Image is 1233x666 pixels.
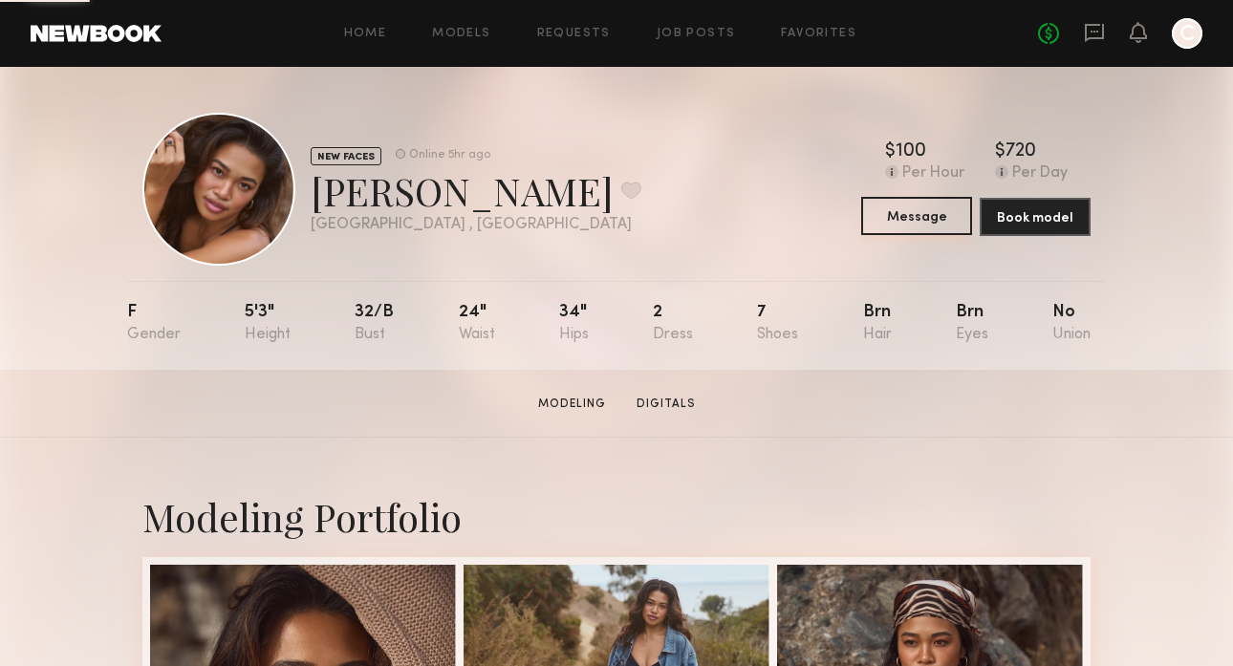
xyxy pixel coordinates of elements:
[653,304,693,343] div: 2
[885,142,896,161] div: $
[459,304,495,343] div: 24"
[142,491,1091,542] div: Modeling Portfolio
[980,198,1091,236] button: Book model
[757,304,798,343] div: 7
[432,28,490,40] a: Models
[344,28,387,40] a: Home
[1012,165,1068,183] div: Per Day
[311,217,641,233] div: [GEOGRAPHIC_DATA] , [GEOGRAPHIC_DATA]
[629,396,703,413] a: Digitals
[1052,304,1091,343] div: No
[956,304,988,343] div: Brn
[355,304,394,343] div: 32/b
[896,142,926,161] div: 100
[245,304,291,343] div: 5'3"
[530,396,614,413] a: Modeling
[537,28,611,40] a: Requests
[409,149,490,161] div: Online 5hr ago
[1006,142,1036,161] div: 720
[127,304,181,343] div: F
[657,28,736,40] a: Job Posts
[861,197,972,235] button: Message
[995,142,1006,161] div: $
[559,304,589,343] div: 34"
[311,165,641,216] div: [PERSON_NAME]
[781,28,856,40] a: Favorites
[863,304,892,343] div: Brn
[1172,18,1202,49] a: C
[311,147,381,165] div: NEW FACES
[902,165,964,183] div: Per Hour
